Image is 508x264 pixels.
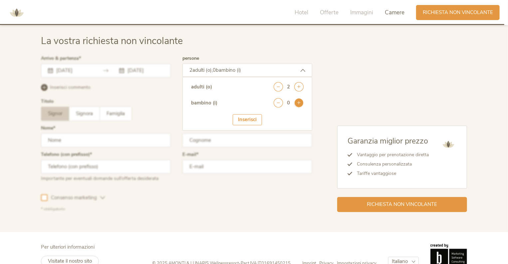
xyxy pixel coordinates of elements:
img: AMONTI & LUNARIS Wellnessresort [7,3,27,23]
li: Vantaggio per prenotazione diretta [352,150,429,160]
span: 2 [189,67,192,73]
div: bambino (i) [191,99,217,106]
img: AMONTI & LUNARIS Wellnessresort [440,136,457,153]
span: adulti (o), [192,67,213,73]
span: bambino (i) [216,67,241,73]
div: Inserisci [233,114,262,125]
div: 0 [287,99,290,106]
div: 2 [287,83,290,90]
label: persone [182,56,199,61]
li: Tariffe vantaggiose [352,169,429,178]
a: AMONTI & LUNARIS Wellnessresort [7,10,27,15]
span: Richiesta non vincolante [367,201,437,208]
span: Offerte [320,9,339,16]
span: Garanzia miglior prezzo [348,136,428,146]
span: Immagini [350,9,373,16]
div: adulti (o) [191,83,212,90]
span: Per ulteriori informazioni [41,244,95,250]
span: Richiesta non vincolante [423,9,493,16]
span: La vostra richiesta non vincolante [41,34,183,47]
span: Camere [385,9,404,16]
span: Hotel [295,9,308,16]
span: 0 [213,67,216,73]
li: Consulenza personalizzata [352,160,429,169]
